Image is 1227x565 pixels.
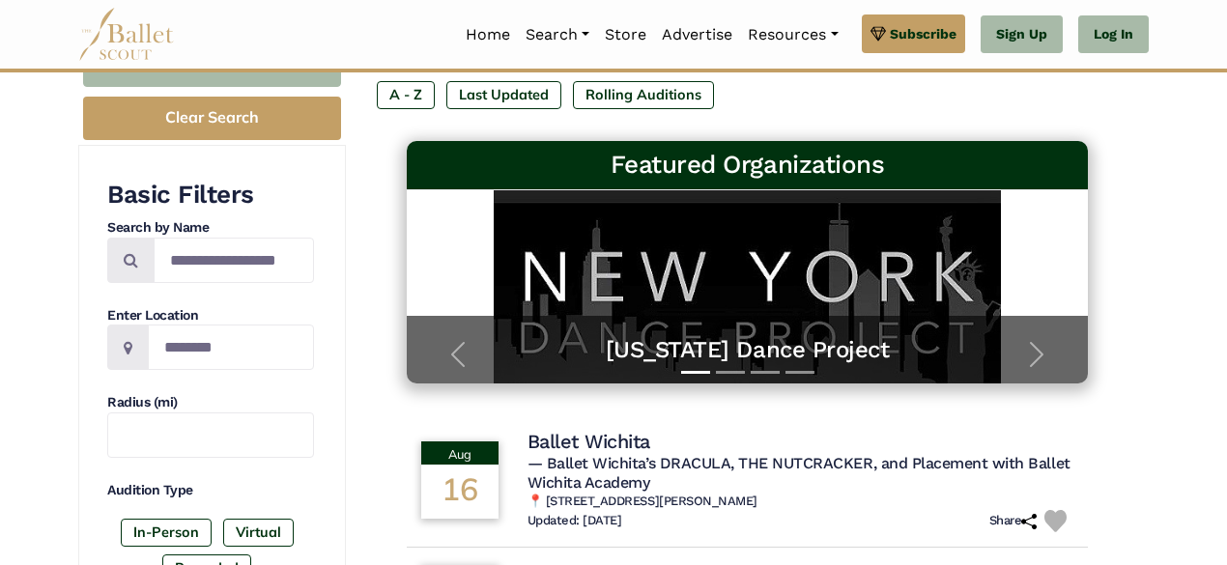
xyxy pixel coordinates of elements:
[597,14,654,55] a: Store
[121,519,212,546] label: In-Person
[223,519,294,546] label: Virtual
[1078,15,1149,54] a: Log In
[862,14,965,53] a: Subscribe
[426,335,1070,365] a: [US_STATE] Dance Project
[740,14,845,55] a: Resources
[785,361,814,383] button: Slide 4
[458,14,518,55] a: Home
[422,149,1073,182] h3: Featured Organizations
[681,361,710,383] button: Slide 1
[751,361,780,383] button: Slide 3
[989,513,1038,529] h6: Share
[716,361,745,383] button: Slide 2
[446,81,561,108] label: Last Updated
[154,238,314,283] input: Search by names...
[421,465,499,519] div: 16
[890,23,956,44] span: Subscribe
[518,14,597,55] a: Search
[528,429,650,454] h4: Ballet Wichita
[870,23,886,44] img: gem.svg
[83,97,341,140] button: Clear Search
[107,393,314,412] h4: Radius (mi)
[107,179,314,212] h3: Basic Filters
[528,513,622,529] h6: Updated: [DATE]
[573,81,714,108] label: Rolling Auditions
[421,441,499,465] div: Aug
[107,481,314,500] h4: Audition Type
[528,454,1070,493] span: — Ballet Wichita’s DRACULA, THE NUTCRACKER, and Placement with Ballet Wichita Academy
[107,306,314,325] h4: Enter Location
[377,81,435,108] label: A - Z
[654,14,740,55] a: Advertise
[107,218,314,238] h4: Search by Name
[981,15,1063,54] a: Sign Up
[528,494,1074,510] h6: 📍 [STREET_ADDRESS][PERSON_NAME]
[148,325,314,370] input: Location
